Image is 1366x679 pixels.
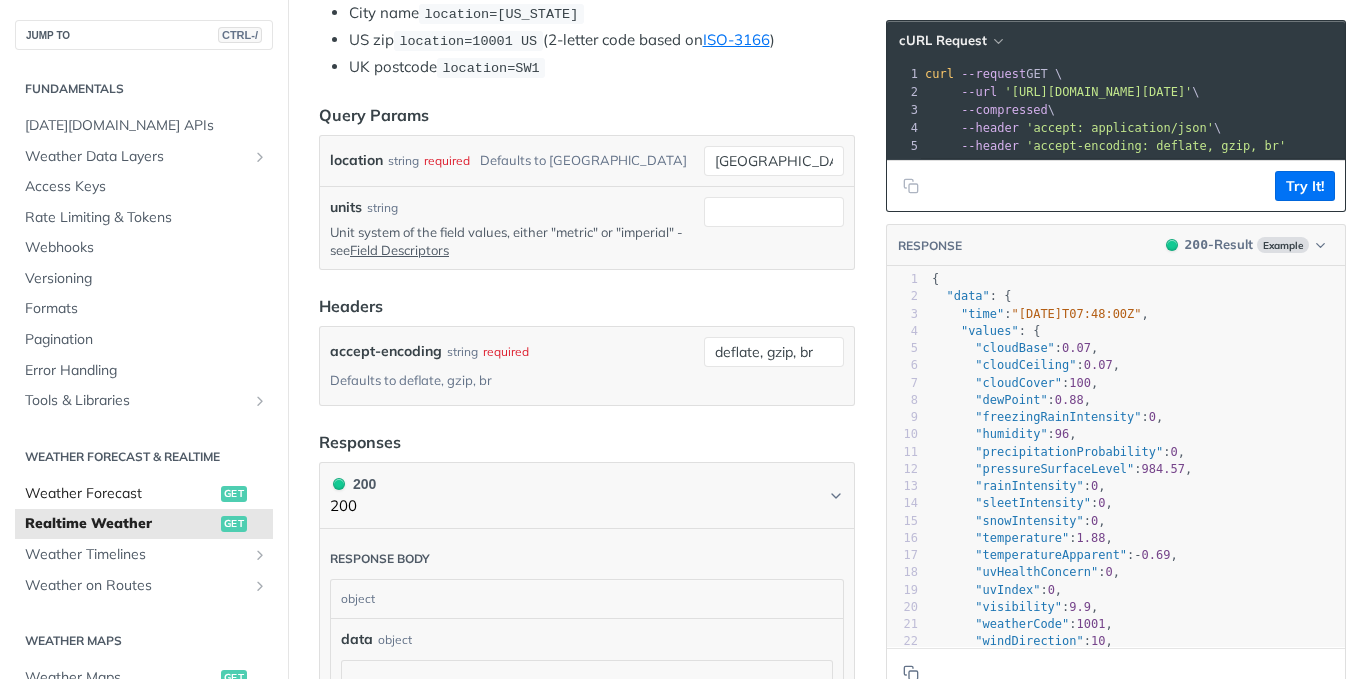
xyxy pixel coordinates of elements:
[932,462,1192,476] span: : ,
[1084,358,1113,372] span: 0.07
[25,576,247,596] span: Weather on Routes
[330,337,442,366] label: accept-encoding
[25,238,268,258] span: Webhooks
[1091,634,1105,648] span: 10
[25,208,268,228] span: Rate Limiting & Tokens
[15,479,273,509] a: Weather Forecastget
[899,32,987,49] span: cURL Request
[1185,235,1253,255] div: - Result
[975,583,1040,597] span: "uvIndex"
[15,294,273,324] a: Formats
[975,358,1076,372] span: "cloudCeiling"
[1275,171,1335,201] button: Try It!
[932,289,1012,303] span: : {
[975,634,1083,648] span: "windDirection"
[252,393,268,409] button: Show subpages for Tools & Libraries
[887,461,918,478] div: 12
[15,233,273,263] a: Webhooks
[1012,307,1142,321] span: "[DATE]T07:48:00Z"
[25,116,268,136] span: [DATE][DOMAIN_NAME] APIs
[975,445,1163,459] span: "precipitationProbability"
[480,146,687,175] div: Defaults to [GEOGRAPHIC_DATA]
[330,366,492,395] div: Defaults to deflate, gzip, br
[349,56,855,79] li: UK postcode
[367,199,398,217] div: string
[1134,548,1141,562] span: -
[932,358,1120,372] span: : ,
[932,531,1113,545] span: : ,
[887,530,918,547] div: 16
[887,392,918,409] div: 8
[887,616,918,633] div: 21
[1185,237,1208,252] span: 200
[424,7,578,22] span: location=[US_STATE]
[887,83,921,101] div: 2
[15,142,273,172] a: Weather Data LayersShow subpages for Weather Data Layers
[887,357,918,374] div: 6
[975,548,1127,562] span: "temperatureApparent"
[330,223,696,259] p: Unit system of the field values, either "metric" or "imperial" - see
[887,478,918,495] div: 13
[1055,393,1084,407] span: 0.88
[15,356,273,386] a: Error Handling
[897,236,963,256] button: RESPONSE
[932,427,1077,441] span: : ,
[221,486,247,502] span: get
[319,103,429,127] div: Query Params
[25,147,247,167] span: Weather Data Layers
[25,330,268,350] span: Pagination
[1077,531,1106,545] span: 1.88
[887,564,918,581] div: 18
[975,376,1062,390] span: "cloudCover"
[932,634,1113,648] span: : ,
[252,149,268,165] button: Show subpages for Weather Data Layers
[925,67,1062,81] span: GET \
[1062,341,1091,355] span: 0.07
[1166,239,1178,251] span: 200
[887,306,918,323] div: 3
[1077,617,1106,631] span: 1001
[932,341,1098,355] span: : ,
[975,514,1083,528] span: "snowIntensity"
[1069,600,1091,614] span: 9.9
[961,103,1048,117] span: --compressed
[961,85,997,99] span: --url
[25,514,216,534] span: Realtime Weather
[330,495,376,518] p: 200
[1170,445,1177,459] span: 0
[975,462,1134,476] span: "pressureSurfaceLevel"
[961,307,1004,321] span: "time"
[932,324,1040,338] span: : {
[330,551,430,567] div: Response body
[1098,496,1105,510] span: 0
[932,445,1185,459] span: : ,
[1149,410,1156,424] span: 0
[330,473,376,495] div: 200
[349,2,855,25] li: City name
[961,324,1019,338] span: "values"
[1142,462,1185,476] span: 984.57
[932,583,1062,597] span: : ,
[25,177,268,197] span: Access Keys
[887,495,918,512] div: 14
[925,121,1221,135] span: \
[887,375,918,392] div: 7
[975,479,1083,493] span: "rainIntensity"
[25,484,216,504] span: Weather Forecast
[1026,121,1214,135] span: 'accept: application/json'
[932,376,1098,390] span: : ,
[925,103,1055,117] span: \
[887,582,918,599] div: 19
[1048,583,1055,597] span: 0
[887,599,918,616] div: 20
[442,61,539,76] span: location=SW1
[897,171,925,201] button: Copy to clipboard
[1105,565,1112,579] span: 0
[925,85,1200,99] span: \
[932,617,1113,631] span: : ,
[932,548,1178,562] span: : ,
[887,547,918,564] div: 17
[932,410,1163,424] span: : ,
[319,294,383,318] div: Headers
[399,34,537,49] span: location=10001 US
